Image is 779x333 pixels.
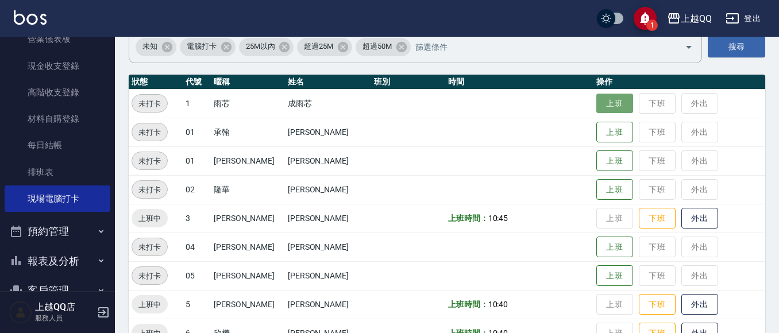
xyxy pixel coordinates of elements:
td: [PERSON_NAME] [211,290,285,319]
button: 上班 [596,94,633,114]
button: 上班 [596,179,633,200]
td: 05 [183,261,211,290]
span: 10:40 [488,300,508,309]
b: 上班時間： [448,300,488,309]
button: 預約管理 [5,216,110,246]
input: 篩選條件 [412,37,665,57]
th: 操作 [593,75,765,90]
button: 上班 [596,122,633,143]
td: 04 [183,233,211,261]
th: 代號 [183,75,211,90]
span: 上班中 [132,212,168,224]
td: 承翰 [211,118,285,146]
span: 未打卡 [132,270,167,282]
span: 上班中 [132,299,168,311]
button: 下班 [639,294,676,315]
a: 高階收支登錄 [5,79,110,106]
button: 登出 [721,8,765,29]
span: 未打卡 [132,184,167,196]
td: [PERSON_NAME] [285,146,371,175]
button: 客戶管理 [5,276,110,305]
button: 上越QQ [662,7,716,30]
button: 下班 [639,208,676,229]
a: 現場電腦打卡 [5,185,110,212]
td: [PERSON_NAME] [285,175,371,204]
button: 外出 [681,208,718,229]
img: Logo [14,10,47,25]
td: [PERSON_NAME] [211,204,285,233]
td: 5 [183,290,211,319]
td: [PERSON_NAME] [211,146,285,175]
td: 3 [183,204,211,233]
td: 02 [183,175,211,204]
td: [PERSON_NAME] [285,204,371,233]
button: 外出 [681,294,718,315]
a: 材料自購登錄 [5,106,110,132]
td: [PERSON_NAME] [285,233,371,261]
div: 電腦打卡 [180,38,236,56]
b: 上班時間： [448,214,488,223]
td: 隆華 [211,175,285,204]
a: 營業儀表板 [5,26,110,52]
td: 01 [183,118,211,146]
span: 10:45 [488,214,508,223]
div: 超過25M [297,38,352,56]
span: 1 [646,20,658,31]
span: 未打卡 [132,155,167,167]
th: 狀態 [129,75,183,90]
td: [PERSON_NAME] [285,261,371,290]
span: 超過50M [356,41,399,52]
div: 上越QQ [681,11,712,26]
button: save [634,7,657,30]
td: [PERSON_NAME] [285,118,371,146]
td: [PERSON_NAME] [211,233,285,261]
span: 未打卡 [132,126,167,138]
button: 上班 [596,150,633,172]
th: 時間 [445,75,593,90]
img: Person [9,301,32,324]
p: 服務人員 [35,313,94,323]
th: 班別 [371,75,445,90]
button: 搜尋 [708,36,765,57]
td: [PERSON_NAME] [211,261,285,290]
button: 報表及分析 [5,246,110,276]
td: 01 [183,146,211,175]
td: 成雨芯 [285,89,371,118]
div: 超過50M [356,38,411,56]
button: 上班 [596,265,633,286]
span: 未打卡 [132,241,167,253]
a: 現金收支登錄 [5,53,110,79]
button: 上班 [596,237,633,258]
div: 25M以內 [239,38,294,56]
button: Open [680,38,698,56]
span: 未打卡 [132,98,167,110]
th: 姓名 [285,75,371,90]
th: 暱稱 [211,75,285,90]
a: 每日結帳 [5,132,110,158]
span: 電腦打卡 [180,41,223,52]
td: 雨芯 [211,89,285,118]
td: 1 [183,89,211,118]
span: 超過25M [297,41,340,52]
span: 25M以內 [239,41,282,52]
a: 排班表 [5,159,110,185]
span: 未知 [136,41,164,52]
div: 未知 [136,38,176,56]
h5: 上越QQ店 [35,301,94,313]
td: [PERSON_NAME] [285,290,371,319]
